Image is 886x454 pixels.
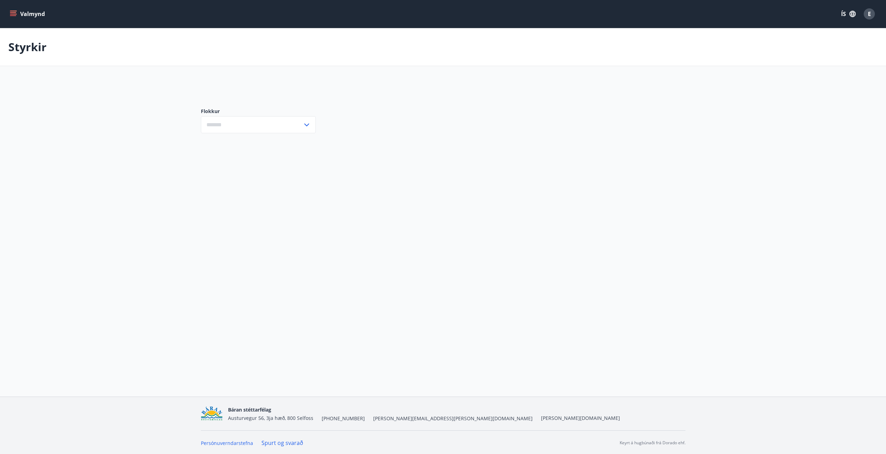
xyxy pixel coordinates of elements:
p: Styrkir [8,39,47,55]
button: E [861,6,878,22]
label: Flokkur [201,108,316,115]
span: [PERSON_NAME][EMAIL_ADDRESS][PERSON_NAME][DOMAIN_NAME] [373,415,533,422]
span: E [868,10,871,18]
span: Báran stéttarfélag [228,406,271,413]
button: ÍS [837,8,860,20]
span: [PHONE_NUMBER] [322,415,365,422]
img: Bz2lGXKH3FXEIQKvoQ8VL0Fr0uCiWgfgA3I6fSs8.png [201,406,223,421]
p: Keyrt á hugbúnaði frá Dorado ehf. [620,440,685,446]
button: menu [8,8,48,20]
a: [PERSON_NAME][DOMAIN_NAME] [541,415,620,421]
span: Austurvegur 56, 3ja hæð, 800 Selfoss [228,415,313,421]
a: Spurt og svarað [261,439,303,447]
a: Persónuverndarstefna [201,440,253,446]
